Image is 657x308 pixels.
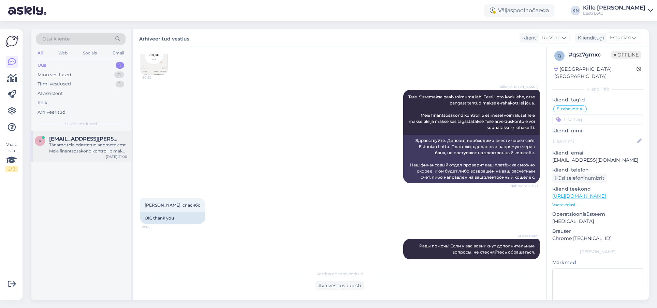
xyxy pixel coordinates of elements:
[571,6,580,15] div: KN
[552,218,643,225] p: [MEDICAL_DATA]
[57,49,69,58] div: Web
[611,51,641,59] span: Offline
[139,33,189,43] label: Arhiveeritud vestlus
[552,114,643,125] input: Lisa tag
[5,142,18,172] div: Vaata siia
[552,202,643,208] p: Vaata edasi ...
[5,35,18,48] img: Askly Logo
[142,75,168,80] span: 20:52
[65,121,97,127] span: Uued vestlused
[500,84,538,90] span: Kille [PERSON_NAME]
[510,183,538,189] span: Nähtud ✓ 20:58
[142,224,167,229] span: 21:05
[145,202,201,208] span: [PERSON_NAME], спасибо
[583,5,645,11] div: Kille [PERSON_NAME]
[49,136,120,142] span: Valeri.lipp@gmail.com
[5,166,18,172] div: 2 / 3
[552,174,607,183] div: Küsi telefoninumbrit
[552,235,643,242] p: Chrome [TECHNICAL_ID]
[116,81,124,87] div: 1
[553,137,636,145] input: Lisa nimi
[552,193,606,199] a: [URL][DOMAIN_NAME]
[484,4,554,17] div: Väljaspool tööaega
[408,94,536,130] span: Tere. Sissemakse peab toimuma läbi Eesti Loto kodulehe, otse pangast tehtud makse e-rahakotti ei ...
[552,149,643,157] p: Kliendi email
[552,259,643,266] p: Märkmed
[42,35,70,43] span: Otsi kliente
[583,5,653,16] a: Kille [PERSON_NAME]Eesti Loto
[38,99,47,106] div: Kõik
[316,281,364,290] div: Ava vestlus uuesti
[552,166,643,174] p: Kliendi telefon
[140,212,205,224] div: OK, thank you
[106,154,127,159] div: [DATE] 21:06
[557,107,579,111] span: E-rahakott
[38,109,65,116] div: Arhiveeritud
[36,49,44,58] div: All
[512,260,538,265] span: 21:05
[552,211,643,218] p: Operatsioonisüsteem
[140,47,167,75] img: Attachment
[520,34,536,42] div: Klient
[38,90,63,97] div: AI Assistent
[552,157,643,164] p: [EMAIL_ADDRESS][DOMAIN_NAME]
[583,11,645,16] div: Eesti Loto
[552,127,643,134] p: Kliendi nimi
[111,49,126,58] div: Email
[38,62,46,69] div: Uus
[610,34,631,42] span: Estonian
[552,86,643,92] div: Kliendi info
[558,53,561,58] span: q
[554,66,637,80] div: [GEOGRAPHIC_DATA], [GEOGRAPHIC_DATA]
[38,81,71,87] div: Tiimi vestlused
[552,249,643,255] div: [PERSON_NAME]
[38,71,71,78] div: Minu vestlused
[512,233,538,239] span: AI Assistent
[39,138,41,143] span: V
[575,34,604,42] div: Klienditugi
[114,71,124,78] div: 0
[82,49,98,58] div: Socials
[552,96,643,103] p: Kliendi tag'id
[116,62,124,69] div: 1
[552,185,643,193] p: Klienditeekond
[403,135,540,183] div: Здравствуйте. Депозит необходимо внести через сайт Estonian Lotto. Платежи, сделанные напрямую че...
[569,51,611,59] div: # qsz7gmxc
[419,243,536,255] span: Рады помочь! Если у вас возникнут дополнительные вопросы, не стесняйтесь обращаться.
[317,271,363,277] span: Vestlus on arhiveeritud
[552,228,643,235] p: Brauser
[542,34,560,42] span: Russian
[49,142,127,154] div: Täname teid edastatud andmete eest. Meie finantsosakond kontrollib makse esimesel võimalusel üle ...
